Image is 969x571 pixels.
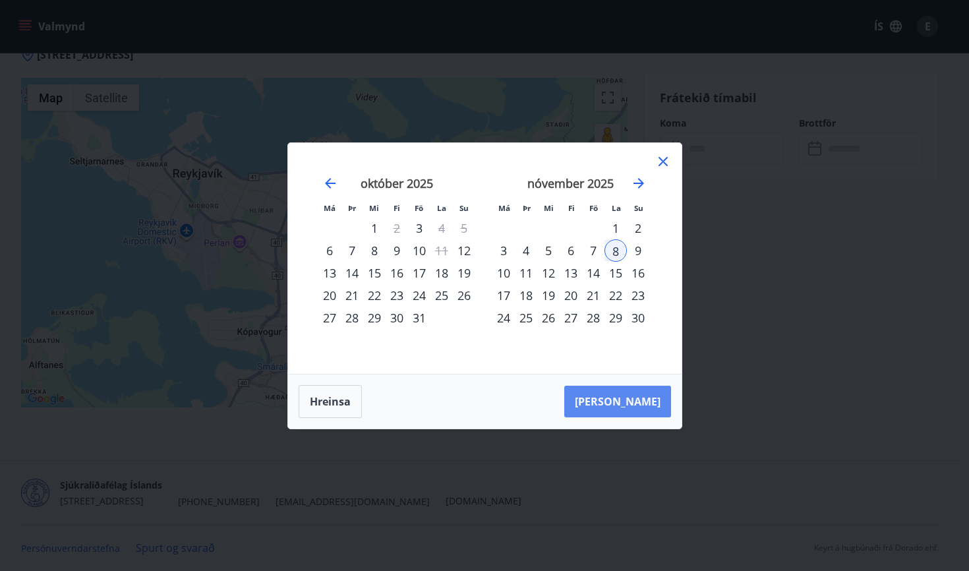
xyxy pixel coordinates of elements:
[415,203,423,213] small: Fö
[408,239,430,262] div: 10
[582,262,604,284] div: 14
[560,262,582,284] div: 13
[492,307,515,329] div: 24
[537,307,560,329] td: Choose miðvikudagur, 26. nóvember 2025 as your check-in date. It’s available.
[408,217,430,239] td: Choose föstudagur, 3. október 2025 as your check-in date. It’s available.
[386,217,408,239] div: Aðeins útritun í boði
[627,307,649,329] td: Choose sunnudagur, 30. nóvember 2025 as your check-in date. It’s available.
[515,239,537,262] td: Choose þriðjudagur, 4. nóvember 2025 as your check-in date. It’s available.
[515,239,537,262] div: 4
[627,239,649,262] td: Choose sunnudagur, 9. nóvember 2025 as your check-in date. It’s available.
[408,284,430,307] div: 24
[341,239,363,262] div: 7
[627,239,649,262] div: 9
[631,175,647,191] div: Move forward to switch to the next month.
[589,203,598,213] small: Fö
[453,262,475,284] div: 19
[634,203,643,213] small: Su
[604,239,627,262] div: 8
[604,262,627,284] td: Choose laugardagur, 15. nóvember 2025 as your check-in date. It’s available.
[408,307,430,329] td: Choose föstudagur, 31. október 2025 as your check-in date. It’s available.
[627,262,649,284] td: Choose sunnudagur, 16. nóvember 2025 as your check-in date. It’s available.
[430,284,453,307] div: 25
[341,239,363,262] td: Choose þriðjudagur, 7. október 2025 as your check-in date. It’s available.
[604,284,627,307] div: 22
[515,284,537,307] td: Choose þriðjudagur, 18. nóvember 2025 as your check-in date. It’s available.
[453,239,475,262] td: Choose sunnudagur, 12. október 2025 as your check-in date. It’s available.
[515,284,537,307] div: 18
[453,262,475,284] td: Choose sunnudagur, 19. október 2025 as your check-in date. It’s available.
[386,284,408,307] div: 23
[627,284,649,307] div: 23
[604,307,627,329] td: Choose laugardagur, 29. nóvember 2025 as your check-in date. It’s available.
[453,284,475,307] td: Choose sunnudagur, 26. október 2025 as your check-in date. It’s available.
[318,239,341,262] td: Choose mánudagur, 6. október 2025 as your check-in date. It’s available.
[515,307,537,329] div: 25
[437,203,446,213] small: La
[408,262,430,284] div: 17
[430,217,453,239] div: Aðeins útritun í boði
[341,307,363,329] td: Choose þriðjudagur, 28. október 2025 as your check-in date. It’s available.
[453,239,475,262] div: Aðeins innritun í boði
[627,307,649,329] div: 30
[527,175,614,191] strong: nóvember 2025
[322,175,338,191] div: Move backward to switch to the previous month.
[560,284,582,307] div: 20
[386,217,408,239] td: Not available. fimmtudagur, 2. október 2025
[515,262,537,284] div: 11
[318,239,341,262] div: Aðeins innritun í boði
[515,307,537,329] td: Choose þriðjudagur, 25. nóvember 2025 as your check-in date. It’s available.
[341,262,363,284] div: 14
[363,239,386,262] div: 8
[560,284,582,307] td: Choose fimmtudagur, 20. nóvember 2025 as your check-in date. It’s available.
[363,239,386,262] td: Choose miðvikudagur, 8. október 2025 as your check-in date. It’s available.
[363,307,386,329] div: 29
[564,386,671,417] button: [PERSON_NAME]
[430,239,453,262] div: Aðeins útritun í boði
[363,217,386,239] div: 1
[492,262,515,284] div: 10
[582,284,604,307] div: 21
[612,203,621,213] small: La
[363,307,386,329] td: Choose miðvikudagur, 29. október 2025 as your check-in date. It’s available.
[560,239,582,262] td: Choose fimmtudagur, 6. nóvember 2025 as your check-in date. It’s available.
[386,307,408,329] div: 30
[318,284,341,307] div: 20
[582,307,604,329] td: Choose föstudagur, 28. nóvember 2025 as your check-in date. It’s available.
[492,284,515,307] td: Choose mánudagur, 17. nóvember 2025 as your check-in date. It’s available.
[318,284,341,307] td: Choose mánudagur, 20. október 2025 as your check-in date. It’s available.
[560,307,582,329] td: Choose fimmtudagur, 27. nóvember 2025 as your check-in date. It’s available.
[604,307,627,329] div: 29
[537,239,560,262] div: 5
[341,307,363,329] div: 28
[408,262,430,284] td: Choose föstudagur, 17. október 2025 as your check-in date. It’s available.
[537,262,560,284] td: Choose miðvikudagur, 12. nóvember 2025 as your check-in date. It’s available.
[492,284,515,307] div: 17
[523,203,531,213] small: Þr
[386,284,408,307] td: Choose fimmtudagur, 23. október 2025 as your check-in date. It’s available.
[430,262,453,284] td: Choose laugardagur, 18. október 2025 as your check-in date. It’s available.
[386,262,408,284] td: Choose fimmtudagur, 16. október 2025 as your check-in date. It’s available.
[363,284,386,307] td: Choose miðvikudagur, 22. október 2025 as your check-in date. It’s available.
[363,262,386,284] td: Choose miðvikudagur, 15. október 2025 as your check-in date. It’s available.
[361,175,433,191] strong: október 2025
[537,307,560,329] div: 26
[560,262,582,284] td: Choose fimmtudagur, 13. nóvember 2025 as your check-in date. It’s available.
[492,262,515,284] td: Choose mánudagur, 10. nóvember 2025 as your check-in date. It’s available.
[386,307,408,329] td: Choose fimmtudagur, 30. október 2025 as your check-in date. It’s available.
[568,203,575,213] small: Fi
[459,203,469,213] small: Su
[430,239,453,262] td: Not available. laugardagur, 11. október 2025
[544,203,554,213] small: Mi
[408,307,430,329] div: 31
[324,203,336,213] small: Má
[341,284,363,307] div: 21
[537,284,560,307] td: Choose miðvikudagur, 19. nóvember 2025 as your check-in date. It’s available.
[582,262,604,284] td: Choose föstudagur, 14. nóvember 2025 as your check-in date. It’s available.
[386,262,408,284] div: 16
[363,262,386,284] div: 15
[318,307,341,329] td: Choose mánudagur, 27. október 2025 as your check-in date. It’s available.
[604,217,627,239] div: 1
[318,262,341,284] td: Choose mánudagur, 13. október 2025 as your check-in date. It’s available.
[363,217,386,239] td: Choose miðvikudagur, 1. október 2025 as your check-in date. It’s available.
